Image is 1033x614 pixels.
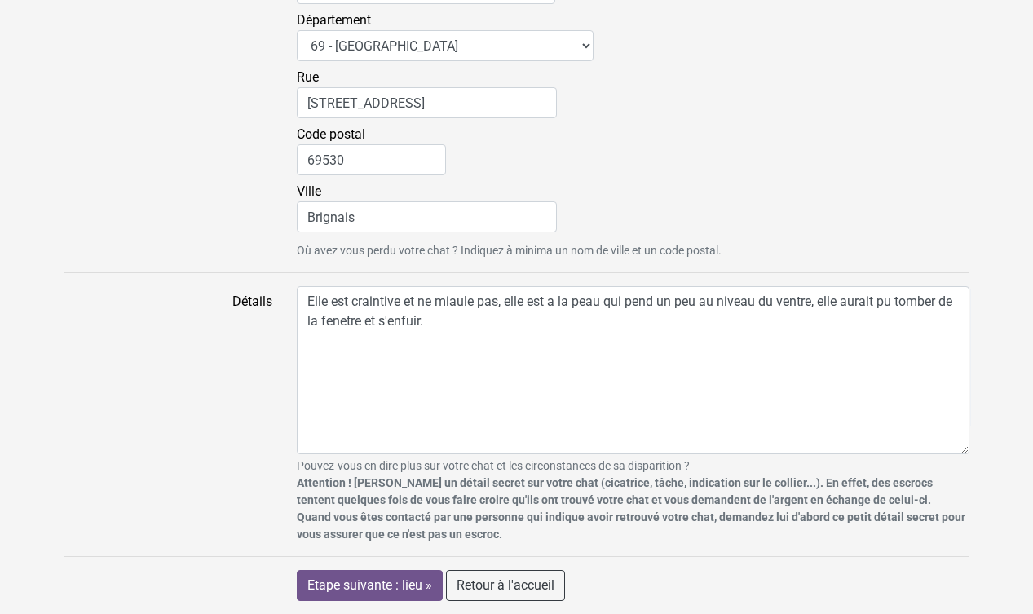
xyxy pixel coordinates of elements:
[297,182,557,232] label: Ville
[297,87,557,118] input: Rue
[446,570,565,601] a: Retour à l'accueil
[297,457,969,543] small: Pouvez-vous en dire plus sur votre chat et les circonstances de sa disparition ?
[297,11,594,61] label: Département
[297,201,557,232] input: Ville
[297,570,443,601] input: Etape suivante : lieu »
[297,476,965,541] strong: Attention ! [PERSON_NAME] un détail secret sur votre chat (cicatrice, tâche, indication sur le co...
[297,30,594,61] select: Département
[52,286,285,543] label: Détails
[297,68,557,118] label: Rue
[297,242,969,259] small: Où avez vous perdu votre chat ? Indiquez à minima un nom de ville et un code postal.
[297,144,446,175] input: Code postal
[297,125,446,175] label: Code postal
